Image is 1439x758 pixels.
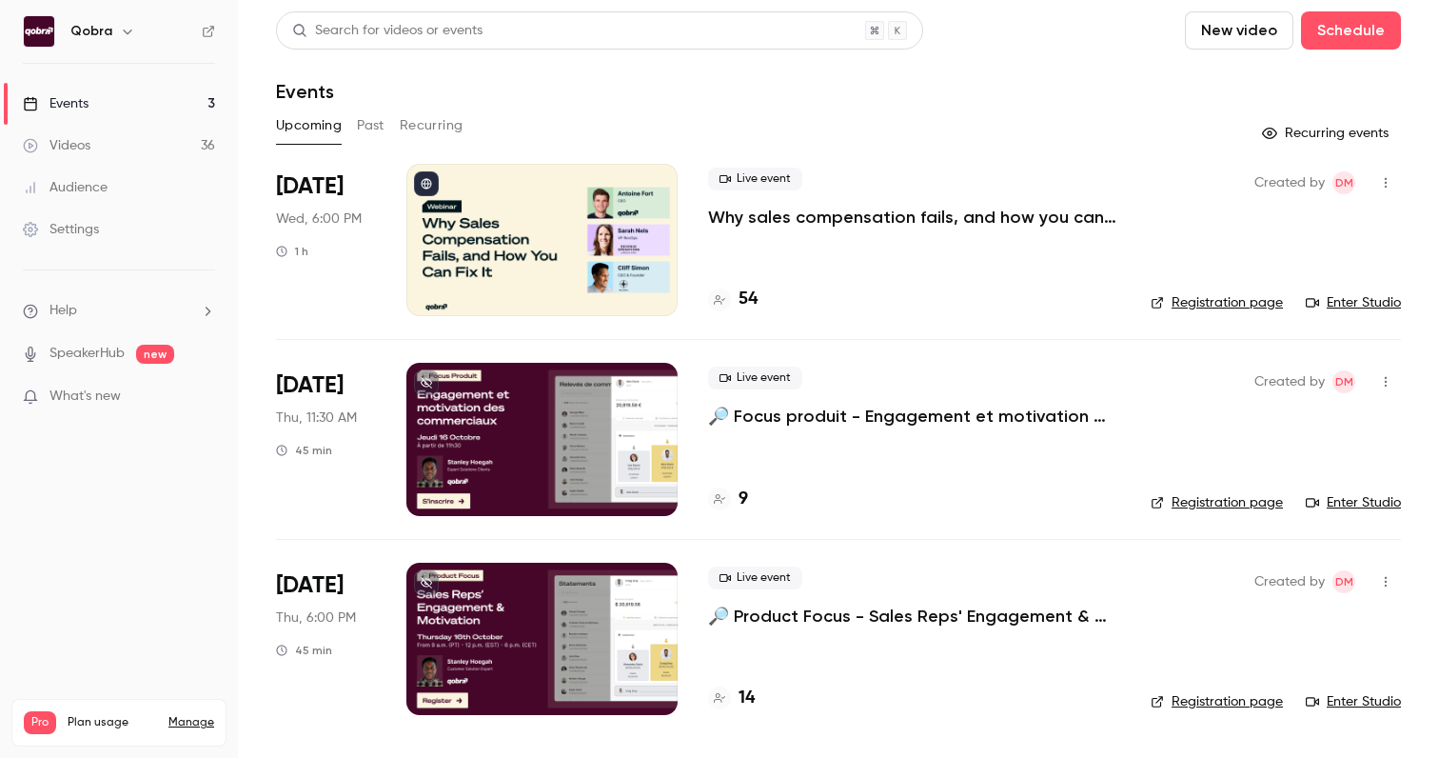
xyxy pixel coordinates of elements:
div: 45 min [276,443,332,458]
div: Oct 16 Thu, 11:30 AM (Europe/Paris) [276,363,376,515]
a: Enter Studio [1306,493,1401,512]
span: Created by [1254,370,1325,393]
div: Videos [23,136,90,155]
h4: 14 [739,686,755,711]
a: SpeakerHub [49,344,125,364]
a: 🔎 Product Focus - Sales Reps' Engagement & Motivation [708,605,1120,628]
span: Live event [708,168,802,190]
div: 1 h [276,244,308,259]
button: New video [1185,11,1293,50]
span: Live event [708,367,802,389]
button: Recurring events [1253,118,1401,149]
h4: 54 [739,287,758,312]
span: Help [49,301,77,321]
span: What's new [49,387,121,407]
button: Past [357,110,384,141]
a: 9 [708,487,748,512]
div: Events [23,94,89,113]
span: new [136,345,174,364]
span: Thu, 6:00 PM [276,608,356,628]
div: 45 min [276,643,332,658]
a: Registration page [1151,692,1283,711]
span: Plan usage [68,715,157,730]
h4: 9 [739,487,748,512]
a: Registration page [1151,493,1283,512]
h1: Events [276,80,334,103]
div: Audience [23,178,108,197]
span: Pro [24,711,56,734]
a: 14 [708,686,755,711]
iframe: Noticeable Trigger [192,389,215,406]
span: DM [1335,171,1353,194]
div: Search for videos or events [292,21,483,41]
img: Qobra [24,16,54,47]
span: DM [1335,570,1353,593]
a: Enter Studio [1306,692,1401,711]
h6: Qobra [70,22,112,41]
div: Settings [23,220,99,239]
div: Oct 8 Wed, 6:00 PM (Europe/Paris) [276,164,376,316]
button: Recurring [400,110,463,141]
a: Manage [168,715,214,730]
span: DM [1335,370,1353,393]
li: help-dropdown-opener [23,301,215,321]
span: Dylan Manceau [1332,570,1355,593]
a: Enter Studio [1306,293,1401,312]
span: [DATE] [276,370,344,401]
a: 54 [708,287,758,312]
span: [DATE] [276,570,344,601]
a: Why sales compensation fails, and how you can fix it [708,206,1120,229]
button: Schedule [1301,11,1401,50]
span: Wed, 6:00 PM [276,209,362,229]
button: Upcoming [276,110,342,141]
span: Live event [708,567,802,589]
a: Registration page [1151,293,1283,312]
span: [DATE] [276,171,344,202]
span: Thu, 11:30 AM [276,409,357,428]
span: Created by [1254,171,1325,194]
div: Oct 16 Thu, 6:00 PM (Europe/Paris) [276,563,376,715]
span: Dylan Manceau [1332,171,1355,194]
span: Created by [1254,570,1325,593]
span: Dylan Manceau [1332,370,1355,393]
a: 🔎 Focus produit - Engagement et motivation des commerciaux [708,405,1120,428]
